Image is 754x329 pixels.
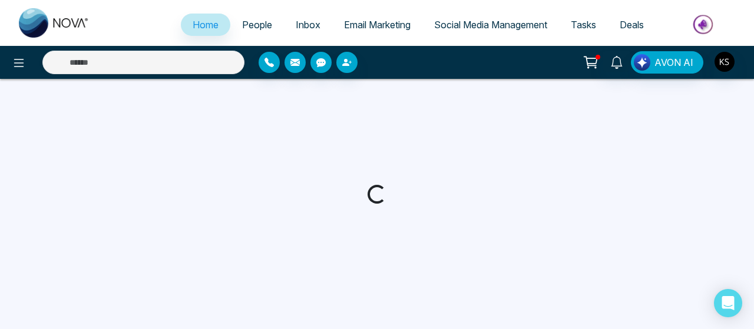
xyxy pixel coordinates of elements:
a: People [230,14,284,36]
img: User Avatar [715,52,735,72]
a: Home [181,14,230,36]
img: Lead Flow [634,54,650,71]
a: Email Marketing [332,14,422,36]
span: Inbox [296,19,320,31]
span: AVON AI [654,55,693,69]
span: People [242,19,272,31]
span: Social Media Management [434,19,547,31]
button: AVON AI [631,51,703,74]
span: Deals [620,19,644,31]
a: Tasks [559,14,608,36]
span: Home [193,19,219,31]
div: Open Intercom Messenger [714,289,742,317]
img: Market-place.gif [662,11,747,38]
span: Email Marketing [344,19,411,31]
a: Social Media Management [422,14,559,36]
a: Deals [608,14,656,36]
a: Inbox [284,14,332,36]
span: Tasks [571,19,596,31]
img: Nova CRM Logo [19,8,90,38]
